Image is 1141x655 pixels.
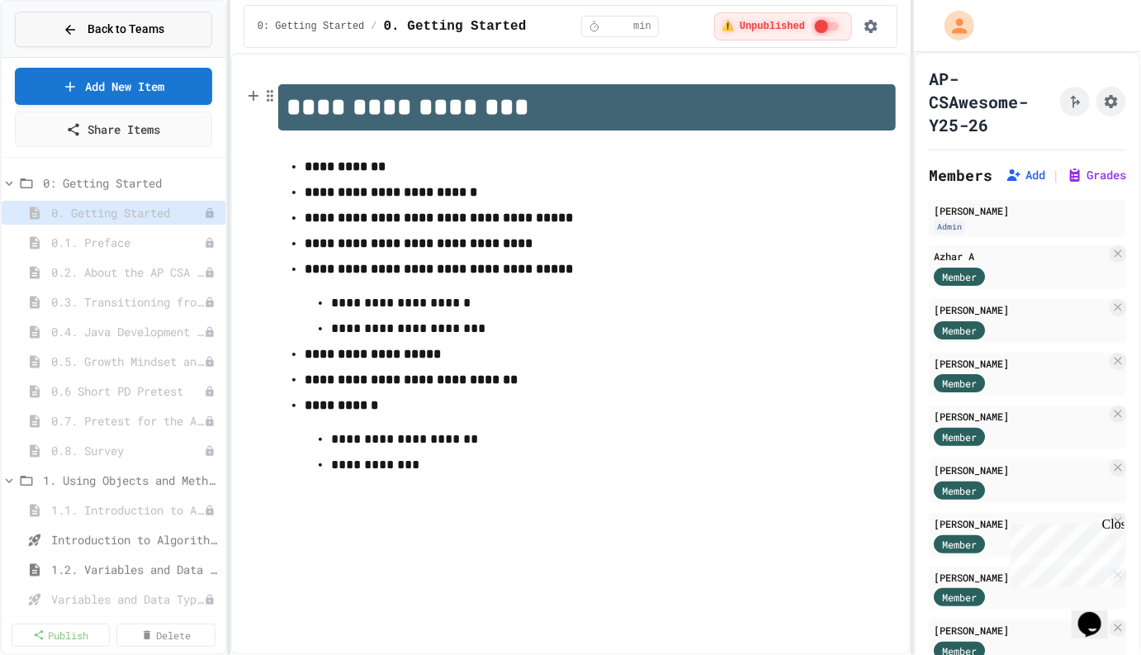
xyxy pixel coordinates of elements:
[1067,167,1126,183] button: Grades
[51,442,204,459] span: 0.8. Survey
[942,537,977,552] span: Member
[1004,517,1124,587] iframe: chat widget
[7,7,114,105] div: Chat with us now!Close
[51,323,204,340] span: 0.4. Java Development Environments
[934,249,1106,263] div: Azhar A
[51,501,204,519] span: 1.1. Introduction to Algorithms, Programming, and Compilers
[927,7,978,45] div: My Account
[371,20,376,33] span: /
[934,516,1106,531] div: [PERSON_NAME]
[204,594,215,605] div: Unpublished
[929,67,1053,136] h1: AP-CSAwesome-Y25-26
[15,112,212,147] a: Share Items
[633,20,651,33] span: min
[942,483,977,498] span: Member
[1096,87,1126,116] button: Assignment Settings
[204,207,215,219] div: Unpublished
[51,293,204,311] span: 0.3. Transitioning from AP CSP to AP CSA
[51,561,219,578] span: 1.2. Variables and Data Types
[942,323,977,338] span: Member
[116,624,215,647] a: Delete
[384,17,527,36] span: 0. Getting Started
[934,570,1106,585] div: [PERSON_NAME]
[51,204,204,221] span: 0. Getting Started
[204,326,215,338] div: Unpublished
[942,376,977,391] span: Member
[51,531,219,548] span: Introduction to Algorithms, Programming, and Compilers
[51,353,204,370] span: 0.5. Growth Mindset and Pair Programming
[934,356,1106,371] div: [PERSON_NAME]
[43,472,219,489] span: 1. Using Objects and Methods
[204,445,215,457] div: Unpublished
[1060,87,1090,116] button: Click to see fork details
[934,463,1106,477] div: [PERSON_NAME]
[258,20,365,33] span: 0: Getting Started
[15,12,212,47] button: Back to Teams
[929,164,992,187] h2: Members
[204,297,215,308] div: Unpublished
[934,220,965,234] div: Admin
[1052,165,1060,185] span: |
[714,12,852,40] div: ⚠️ Students cannot see this content! Click the toggle to publish it and make it visible to your c...
[722,20,805,33] span: ⚠️ Unpublished
[934,203,1121,218] div: [PERSON_NAME]
[204,237,215,249] div: Unpublished
[51,263,204,281] span: 0.2. About the AP CSA Exam
[51,234,204,251] span: 0.1. Preface
[1006,167,1045,183] button: Add
[1072,589,1124,638] iframe: chat widget
[43,174,219,192] span: 0: Getting Started
[204,415,215,427] div: Unpublished
[934,409,1106,424] div: [PERSON_NAME]
[51,412,204,430] span: 0.7. Pretest for the AP CSA Exam
[15,68,212,105] a: Add New Item
[942,269,977,284] span: Member
[204,356,215,368] div: Unpublished
[51,382,204,400] span: 0.6 Short PD Pretest
[12,624,110,647] a: Publish
[204,267,215,278] div: Unpublished
[942,590,977,605] span: Member
[51,591,204,608] span: Variables and Data Types - Quiz
[934,302,1106,317] div: [PERSON_NAME]
[204,505,215,516] div: Unpublished
[204,386,215,397] div: Unpublished
[942,430,977,444] span: Member
[934,623,1106,638] div: [PERSON_NAME]
[88,21,164,38] span: Back to Teams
